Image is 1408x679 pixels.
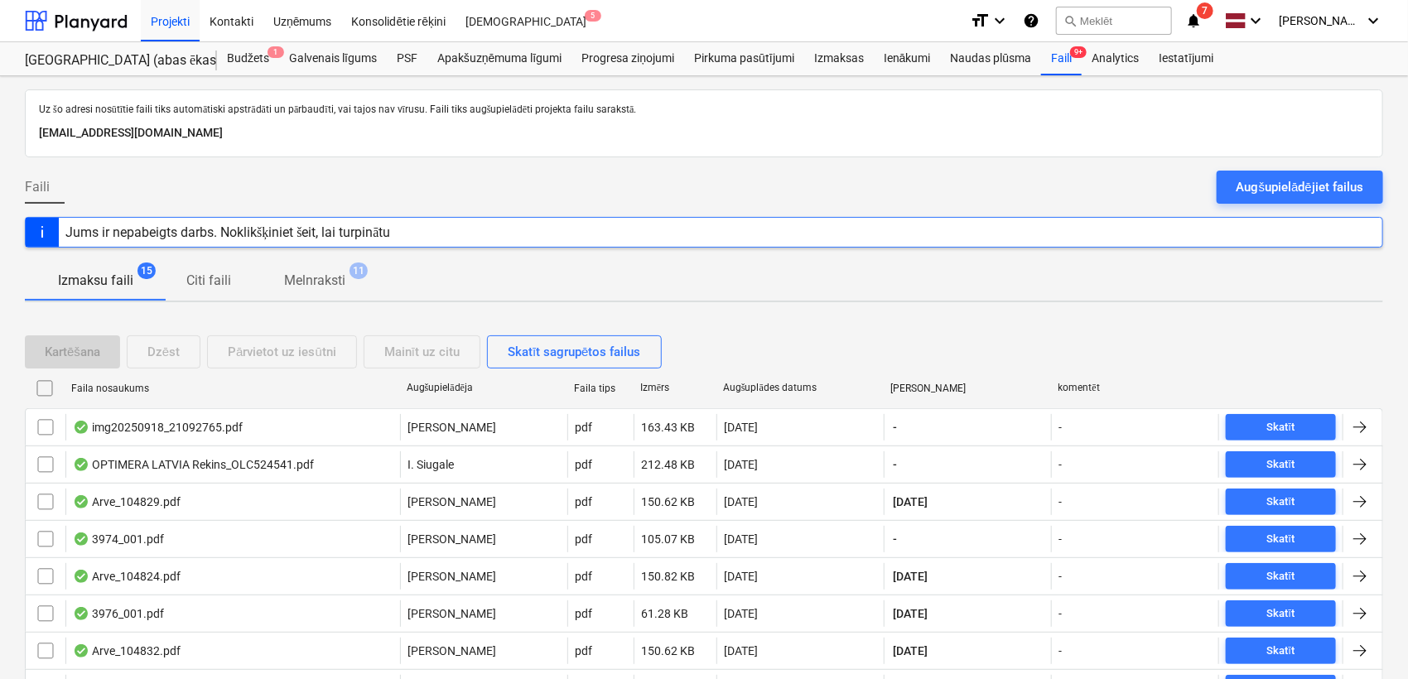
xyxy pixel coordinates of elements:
p: [PERSON_NAME] [407,419,496,436]
a: Galvenais līgums [279,42,387,75]
div: 3976_001.pdf [73,607,164,620]
div: img20250918_21092765.pdf [73,421,243,434]
p: Uz šo adresi nosūtītie faili tiks automātiski apstrādāti un pārbaudīti, vai tajos nav vīrusu. Fai... [39,104,1369,117]
i: keyboard_arrow_down [990,11,1010,31]
div: Skatīt [1267,493,1295,512]
div: [PERSON_NAME] [890,383,1044,394]
a: Izmaksas [804,42,874,75]
div: Arve_104829.pdf [73,495,181,508]
div: PSF [387,42,427,75]
div: OCR pabeigts [73,421,89,434]
button: Skatīt [1226,600,1336,627]
a: Iestatījumi [1149,42,1223,75]
div: 150.62 KB [641,644,695,657]
div: Skatīt [1267,642,1295,661]
div: - [1058,570,1062,583]
div: 150.62 KB [641,495,695,508]
div: Skatīt [1267,530,1295,549]
div: OCR pabeigts [73,495,89,508]
div: OCR pabeigts [73,570,89,583]
button: Skatīt [1226,451,1336,478]
span: [DATE] [891,568,929,585]
div: Faili [1041,42,1082,75]
div: - [1058,644,1062,657]
p: [PERSON_NAME] [407,605,496,622]
p: [PERSON_NAME] [407,568,496,585]
p: [EMAIL_ADDRESS][DOMAIN_NAME] [39,123,1369,143]
span: [DATE] [891,605,929,622]
div: Naudas plūsma [941,42,1042,75]
span: 5 [585,10,601,22]
div: 163.43 KB [641,421,695,434]
div: Izmērs [640,382,710,394]
a: Pirkuma pasūtījumi [684,42,804,75]
i: keyboard_arrow_down [1363,11,1383,31]
span: [PERSON_NAME] [1279,14,1362,27]
div: Skatīt sagrupētos failus [508,341,641,363]
div: Skatīt [1267,567,1295,586]
i: notifications [1185,11,1202,31]
p: [PERSON_NAME] [407,643,496,659]
div: Skatīt [1267,604,1295,624]
div: [DATE] [724,607,758,620]
div: pdf [575,644,592,657]
div: komentēt [1058,382,1213,394]
span: 7 [1197,2,1213,19]
span: Faili [25,177,50,197]
div: - [1058,607,1062,620]
button: Skatīt [1226,489,1336,515]
div: 212.48 KB [641,458,695,471]
div: - [1058,495,1062,508]
div: OCR pabeigts [73,532,89,546]
iframe: Chat Widget [1325,600,1408,679]
div: Arve_104824.pdf [73,570,181,583]
span: [DATE] [891,494,929,510]
div: - [1058,458,1062,471]
div: - [1058,532,1062,546]
div: 3974_001.pdf [73,532,164,546]
span: - [891,419,899,436]
div: [DATE] [724,644,758,657]
i: Zināšanu pamats [1023,11,1039,31]
p: Melnraksti [284,271,345,291]
span: [DATE] [891,643,929,659]
div: Skatīt [1267,418,1295,437]
div: Augšupielādēja [407,382,561,394]
p: Izmaksu faili [58,271,133,291]
button: Skatīt [1226,638,1336,664]
span: 9+ [1070,46,1087,58]
div: [DATE] [724,532,758,546]
a: Progresa ziņojumi [571,42,684,75]
div: [DATE] [724,495,758,508]
div: 105.07 KB [641,532,695,546]
div: OCR pabeigts [73,607,89,620]
a: Faili9+ [1041,42,1082,75]
button: Skatīt sagrupētos failus [487,335,662,368]
span: 1 [268,46,284,58]
div: pdf [575,458,592,471]
p: Citi faili [186,271,231,291]
div: Arve_104832.pdf [73,644,181,657]
a: Analytics [1082,42,1149,75]
div: OCR pabeigts [73,458,89,471]
i: format_size [970,11,990,31]
div: Budžets [217,42,279,75]
span: search [1063,14,1077,27]
div: OPTIMERA LATVIA Rekins_OLC524541.pdf [73,458,314,471]
div: Faila nosaukums [71,383,393,394]
div: [GEOGRAPHIC_DATA] (abas ēkas - PRJ2002936 un PRJ2002937) 2601965 [25,52,197,70]
button: Augšupielādējiet failus [1217,171,1383,204]
div: Apakšuzņēmuma līgumi [427,42,571,75]
div: pdf [575,607,592,620]
p: [PERSON_NAME] [407,531,496,547]
div: OCR pabeigts [73,644,89,657]
p: I. Siugale [407,456,454,473]
div: 150.82 KB [641,570,695,583]
i: keyboard_arrow_down [1246,11,1266,31]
